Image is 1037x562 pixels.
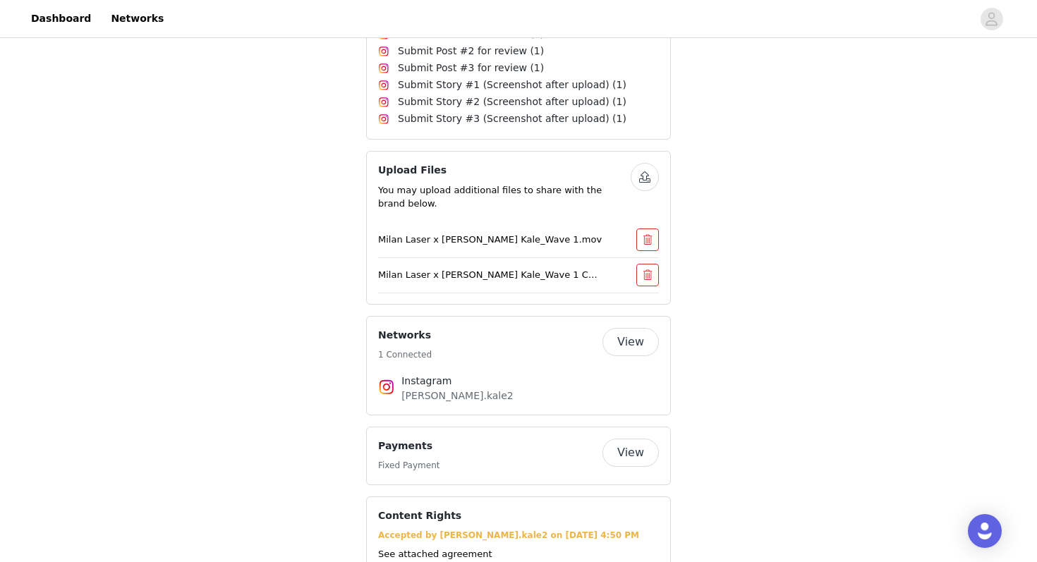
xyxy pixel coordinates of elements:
button: View [602,439,659,467]
div: Accepted by [PERSON_NAME].kale2 on [DATE] 4:50 PM [378,529,659,542]
span: Submit Story #1 (Screenshot after upload) (1) [398,78,626,92]
p: Milan Laser x [PERSON_NAME] Kale_Wave 1 Caption.docx [378,268,602,282]
span: Submit Story #2 (Screenshot after upload) (1) [398,94,626,109]
div: Payments [366,427,671,485]
img: Instagram Icon [378,379,395,396]
img: Instagram Icon [378,46,389,57]
img: Instagram Icon [378,97,389,108]
h5: Fixed Payment [378,459,439,472]
h4: Content Rights [378,508,461,523]
span: Submit Story #3 (Screenshot after upload) (1) [398,111,626,126]
a: Dashboard [23,3,99,35]
p: You may upload additional files to share with the brand below. [378,183,631,211]
div: Networks [366,316,671,415]
img: Instagram Icon [378,63,389,74]
div: Open Intercom Messenger [968,514,1002,548]
img: Instagram Icon [378,80,389,91]
p: Milan Laser x [PERSON_NAME] Kale_Wave 1.mov [378,233,602,247]
span: Submit Post #2 for review (1) [398,44,544,59]
h5: 1 Connected [378,348,432,361]
p: See attached agreement [378,547,659,561]
h4: Networks [378,328,432,343]
div: avatar [985,8,998,30]
p: [PERSON_NAME].kale2 [401,389,636,403]
h4: Instagram [401,374,636,389]
h4: Payments [378,439,439,453]
span: Submit Post #3 for review (1) [398,61,544,75]
h4: Upload Files [378,163,631,178]
a: Networks [102,3,172,35]
button: View [602,328,659,356]
img: Instagram Icon [378,114,389,125]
